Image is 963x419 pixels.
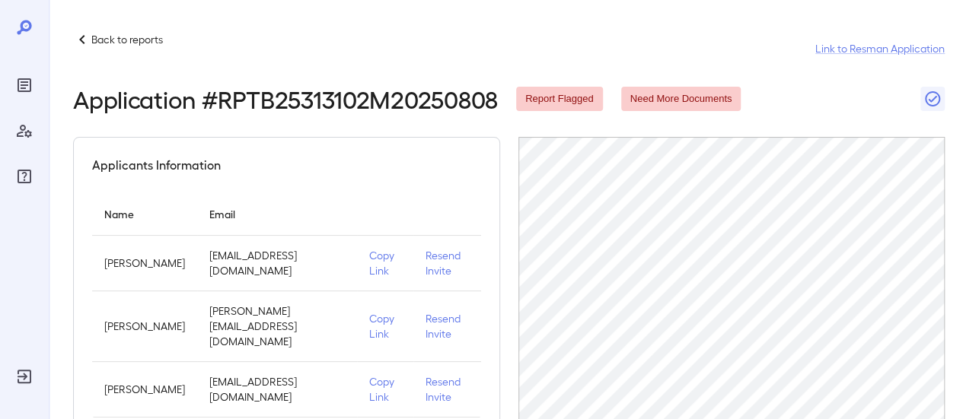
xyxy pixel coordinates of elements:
[92,156,221,174] h5: Applicants Information
[197,192,357,236] th: Email
[369,311,401,341] p: Copy Link
[104,319,185,334] p: [PERSON_NAME]
[426,374,469,405] p: Resend Invite
[12,119,37,143] div: Manage Users
[73,85,498,113] h2: Application # RPTB25313102M20250808
[12,164,37,189] div: FAQ
[12,364,37,389] div: Log Out
[621,92,741,106] span: Need More Documents
[209,374,345,405] p: [EMAIL_ADDRESS][DOMAIN_NAME]
[91,32,163,47] p: Back to reports
[920,87,945,111] button: Close Report
[815,41,945,56] a: Link to Resman Application
[12,73,37,97] div: Reports
[209,248,345,278] p: [EMAIL_ADDRESS][DOMAIN_NAME]
[426,311,469,341] p: Resend Invite
[92,192,197,236] th: Name
[516,92,603,106] span: Report Flagged
[369,248,401,278] p: Copy Link
[426,248,469,278] p: Resend Invite
[209,303,345,349] p: [PERSON_NAME][EMAIL_ADDRESS][DOMAIN_NAME]
[104,382,185,397] p: [PERSON_NAME]
[104,256,185,271] p: [PERSON_NAME]
[92,192,481,417] table: simple table
[369,374,401,405] p: Copy Link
